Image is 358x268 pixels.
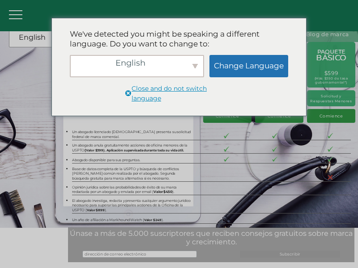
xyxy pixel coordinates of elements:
[272,133,277,138] img: checkmark-border-3.png
[124,84,234,105] a: Close and do not switch language
[144,218,162,222] span: Valor $249
[224,157,229,162] img: checkmark-border-3.png
[70,29,288,49] div: We've detected you might be speaking a different language. Do you want to change to:
[272,157,277,162] img: checkmark-border-3.png
[224,147,229,152] img: checkmark-border-3.png
[72,198,191,212] span: El abogado investiga, redacta y presenta cualquier argumento jurídico necesario para superar las ...
[85,148,183,152] b: (
[72,130,191,139] span: Un abogado licenciado [DEMOGRAPHIC_DATA] presenta su solicitud federal de marca comercial.
[82,251,197,258] input: dirección de correo electrónico
[272,147,277,152] img: checkmark-border-3.png
[328,157,333,162] img: checkmark-border-3.png
[124,89,132,100] span: Close and do not switch language
[72,167,179,180] span: Base de datos completa de la USPTO y búsqueda de conflictos [PERSON_NAME] común realizada por el ...
[320,113,343,118] span: Comience
[328,147,333,152] img: checkmark-border-3.png
[132,84,234,103] span: Close and do not switch language
[72,143,188,152] span: Un abogado anula gratuitamente acciones de oficina menores de la USPTO
[103,148,105,152] b: )
[328,133,333,138] img: checkmark-border-3.png
[87,208,105,212] span: Valor $899
[72,218,164,222] span: Un año de afiliación a Markhound Watch ( ).
[72,185,177,194] span: Opinión jurídica sobre las probabilidades de éxito de su marca redactada por un abogado y enviada...
[153,189,172,194] b: Valor $450
[86,148,103,152] span: Valor $399
[68,229,354,246] div: Únase a más de 5.000 suscriptores que reciben consejos gratuitos sobre marca y crecimiento.
[70,55,204,77] div: English
[307,109,355,123] a: Comience
[328,175,333,180] img: X-30-3.png
[72,158,141,162] span: Abogado disponible para sus preguntas.
[310,94,352,103] span: Solicitud y Respuestas Menores
[297,28,358,42] a: Blog de marca
[240,251,340,258] input: Subscribir
[224,133,229,138] img: checkmark-border-3.png
[268,113,291,118] span: Comience
[209,55,288,77] a: Change Language
[12,29,52,46] a: English
[315,76,348,84] a: (Más $350 de tasa gubernamental*)
[103,148,184,152] span: . Aplicación supervisada durante toda su vida útil.
[216,113,239,118] span: Comience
